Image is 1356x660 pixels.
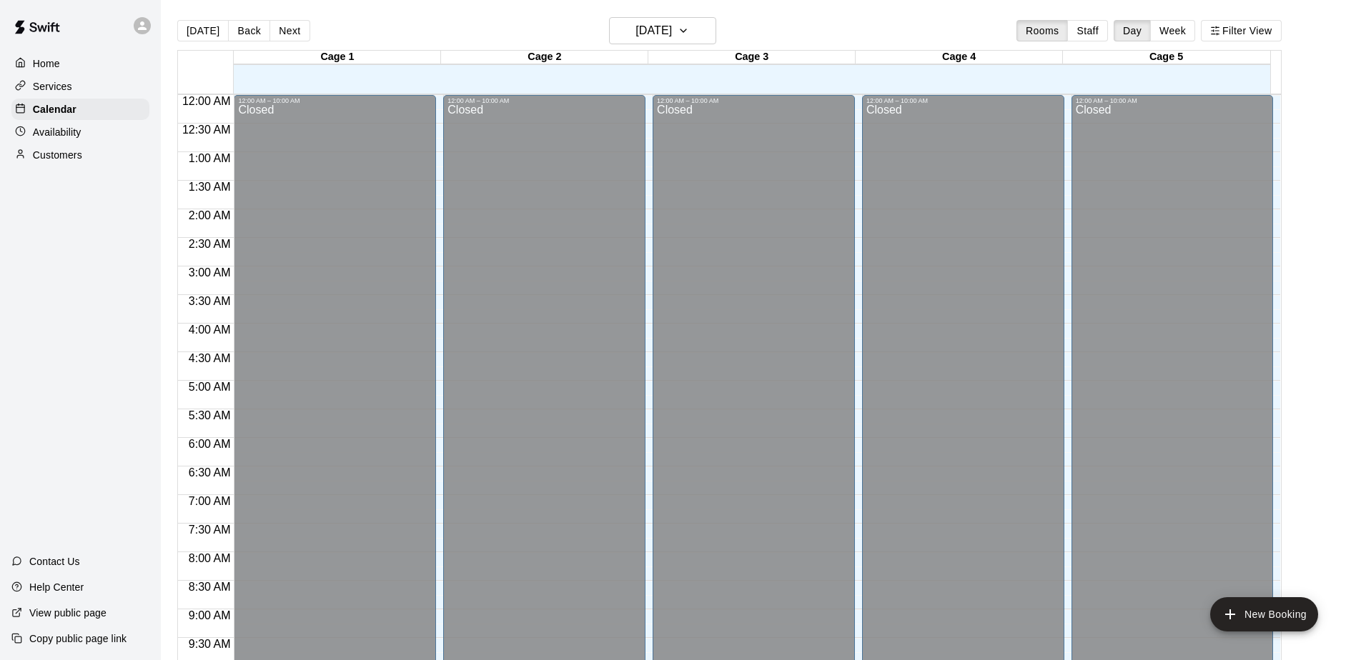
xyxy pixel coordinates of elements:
[185,352,234,364] span: 4:30 AM
[185,495,234,507] span: 7:00 AM
[185,466,234,479] span: 6:30 AM
[185,238,234,250] span: 2:30 AM
[185,209,234,221] span: 2:00 AM
[185,409,234,421] span: 5:30 AM
[11,144,149,166] a: Customers
[33,102,76,116] p: Calendar
[29,606,107,620] p: View public page
[33,148,82,162] p: Customers
[441,51,648,64] div: Cage 2
[11,121,149,143] a: Availability
[33,125,81,139] p: Availability
[185,609,234,621] span: 9:00 AM
[1114,20,1151,41] button: Day
[177,20,229,41] button: [DATE]
[635,21,672,41] h6: [DATE]
[29,631,127,646] p: Copy public page link
[185,381,234,393] span: 5:00 AM
[185,324,234,336] span: 4:00 AM
[29,554,80,569] p: Contact Us
[1067,20,1108,41] button: Staff
[657,97,851,104] div: 12:00 AM – 10:00 AM
[11,76,149,97] a: Services
[1201,20,1281,41] button: Filter View
[269,20,310,41] button: Next
[447,97,641,104] div: 12:00 AM – 10:00 AM
[866,97,1060,104] div: 12:00 AM – 10:00 AM
[185,581,234,593] span: 8:30 AM
[1063,51,1270,64] div: Cage 5
[185,438,234,450] span: 6:00 AM
[185,638,234,650] span: 9:30 AM
[185,266,234,279] span: 3:00 AM
[609,17,716,44] button: [DATE]
[234,51,441,64] div: Cage 1
[648,51,856,64] div: Cage 3
[1210,597,1318,631] button: add
[185,181,234,193] span: 1:30 AM
[1076,97,1270,104] div: 12:00 AM – 10:00 AM
[29,580,84,594] p: Help Center
[238,97,432,104] div: 12:00 AM – 10:00 AM
[185,295,234,307] span: 3:30 AM
[11,53,149,74] a: Home
[33,56,60,71] p: Home
[1016,20,1068,41] button: Rooms
[33,79,72,94] p: Services
[185,152,234,164] span: 1:00 AM
[1150,20,1195,41] button: Week
[179,124,234,136] span: 12:30 AM
[185,552,234,564] span: 8:00 AM
[185,524,234,536] span: 7:30 AM
[856,51,1063,64] div: Cage 4
[11,99,149,120] a: Calendar
[228,20,270,41] button: Back
[179,95,234,107] span: 12:00 AM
